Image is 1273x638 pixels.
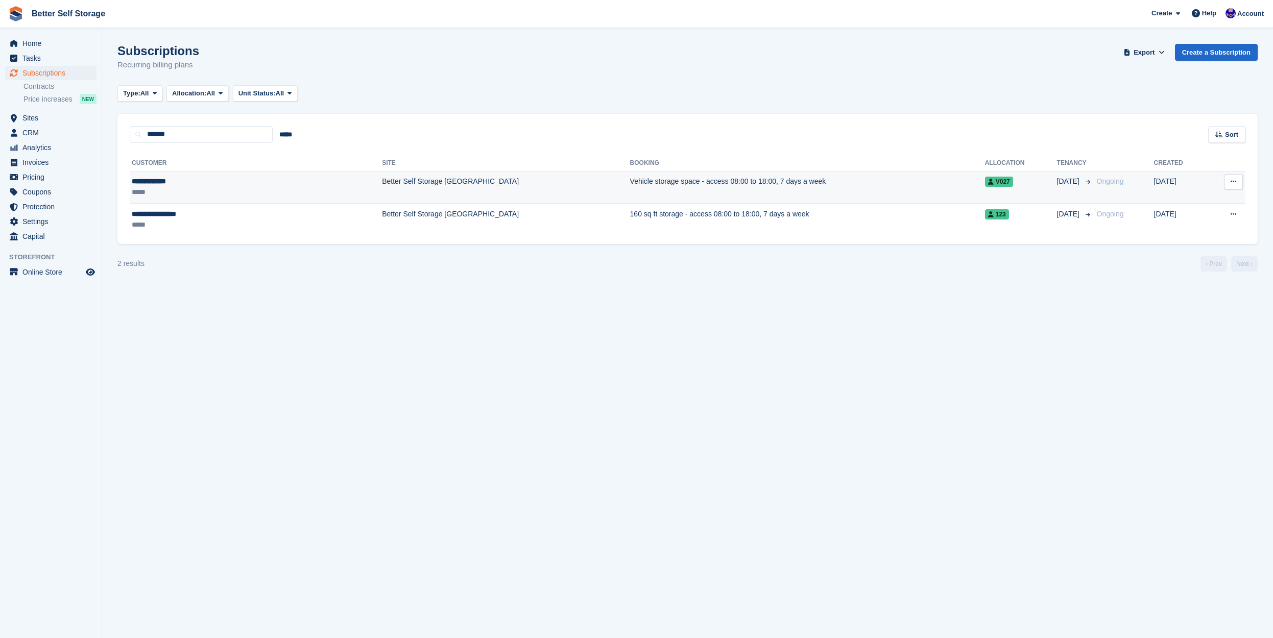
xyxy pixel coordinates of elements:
[23,94,73,104] span: Price increases
[22,265,84,279] span: Online Store
[80,94,97,104] div: NEW
[5,170,97,184] a: menu
[5,126,97,140] a: menu
[1097,177,1124,185] span: Ongoing
[5,229,97,243] a: menu
[1237,9,1264,19] span: Account
[5,51,97,65] a: menu
[166,85,229,102] button: Allocation: All
[1225,130,1238,140] span: Sort
[117,258,145,269] div: 2 results
[22,140,84,155] span: Analytics
[140,88,149,99] span: All
[985,209,1009,219] span: 123
[130,155,382,171] th: Customer
[5,111,97,125] a: menu
[382,171,630,204] td: Better Self Storage [GEOGRAPHIC_DATA]
[9,252,102,262] span: Storefront
[1231,256,1258,272] a: Next
[117,59,199,71] p: Recurring billing plans
[1175,44,1258,61] a: Create a Subscription
[5,185,97,199] a: menu
[5,265,97,279] a: menu
[233,85,298,102] button: Unit Status: All
[5,36,97,51] a: menu
[117,44,199,58] h1: Subscriptions
[1151,8,1172,18] span: Create
[1122,44,1167,61] button: Export
[630,155,985,171] th: Booking
[1057,176,1082,187] span: [DATE]
[123,88,140,99] span: Type:
[1154,204,1207,236] td: [DATE]
[1134,47,1155,58] span: Export
[276,88,284,99] span: All
[22,185,84,199] span: Coupons
[23,93,97,105] a: Price increases NEW
[5,200,97,214] a: menu
[1057,155,1093,171] th: Tenancy
[1202,8,1216,18] span: Help
[985,155,1057,171] th: Allocation
[1200,256,1227,272] a: Previous
[630,171,985,204] td: Vehicle storage space - access 08:00 to 18:00, 7 days a week
[1057,209,1082,219] span: [DATE]
[5,214,97,229] a: menu
[28,5,109,22] a: Better Self Storage
[22,200,84,214] span: Protection
[5,155,97,169] a: menu
[985,177,1013,187] span: V027
[22,51,84,65] span: Tasks
[630,204,985,236] td: 160 sq ft storage - access 08:00 to 18:00, 7 days a week
[117,85,162,102] button: Type: All
[22,155,84,169] span: Invoices
[22,36,84,51] span: Home
[84,266,97,278] a: Preview store
[22,229,84,243] span: Capital
[22,66,84,80] span: Subscriptions
[1226,8,1236,18] img: David Macdonald
[5,66,97,80] a: menu
[5,140,97,155] a: menu
[1154,171,1207,204] td: [DATE]
[22,111,84,125] span: Sites
[22,214,84,229] span: Settings
[23,82,97,91] a: Contracts
[206,88,215,99] span: All
[1154,155,1207,171] th: Created
[382,204,630,236] td: Better Self Storage [GEOGRAPHIC_DATA]
[8,6,23,21] img: stora-icon-8386f47178a22dfd0bd8f6a31ec36ba5ce8667c1dd55bd0f319d3a0aa187defe.svg
[172,88,206,99] span: Allocation:
[382,155,630,171] th: Site
[238,88,276,99] span: Unit Status:
[22,170,84,184] span: Pricing
[1198,256,1260,272] nav: Page
[22,126,84,140] span: CRM
[1097,210,1124,218] span: Ongoing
